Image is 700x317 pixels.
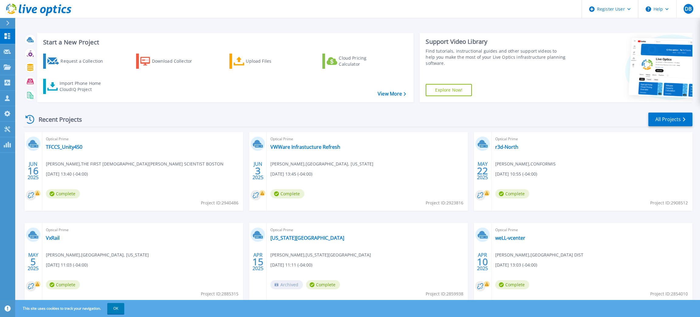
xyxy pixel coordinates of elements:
span: Optical Prime [495,227,689,233]
div: APR 2025 [252,251,264,273]
a: weLL-vcenter [495,235,525,241]
span: 5 [30,259,36,264]
div: Find tutorials, instructional guides and other support videos to help you make the most of your L... [426,48,566,66]
span: [PERSON_NAME] , CONFORMIS [495,161,556,167]
div: Download Collector [152,55,201,67]
span: [PERSON_NAME] , THE FIRST [DEMOGRAPHIC_DATA][PERSON_NAME] SCIENTIST BOSTON [46,161,224,167]
div: Cloud Pricing Calculator [339,55,387,67]
a: r3d-North [495,144,518,150]
span: [DATE] 13:03 (-04:00) [495,262,537,268]
span: [DATE] 11:03 (-04:00) [46,262,88,268]
span: Project ID: 2859938 [426,291,463,297]
span: [DATE] 11:11 (-04:00) [270,262,312,268]
span: Project ID: 2923816 [426,200,463,206]
div: Recent Projects [23,112,90,127]
span: Complete [495,189,529,198]
div: Request a Collection [60,55,109,67]
span: [PERSON_NAME] , [US_STATE][GEOGRAPHIC_DATA] [270,252,371,258]
a: All Projects [648,113,692,126]
span: 3 [255,168,261,173]
span: Optical Prime [495,136,689,142]
a: Cloud Pricing Calculator [322,54,390,69]
span: Complete [270,189,304,198]
a: VxRail [46,235,60,241]
button: OK [107,303,124,314]
a: [US_STATE][GEOGRAPHIC_DATA] [270,235,344,241]
span: DB [685,6,691,11]
span: Complete [306,280,340,289]
span: Archived [270,280,303,289]
span: Complete [46,280,80,289]
a: TFCCS_Unity450 [46,144,82,150]
span: Project ID: 2854010 [650,291,688,297]
span: Project ID: 2940486 [201,200,238,206]
span: [DATE] 13:40 (-04:00) [46,171,88,177]
span: Complete [46,189,80,198]
div: MAY 2025 [477,160,488,182]
span: 15 [252,259,263,264]
div: JUN 2025 [252,160,264,182]
div: MAY 2025 [27,251,39,273]
a: Download Collector [136,54,204,69]
span: [DATE] 10:55 (-04:00) [495,171,537,177]
span: Project ID: 2908512 [650,200,688,206]
span: [PERSON_NAME] , [GEOGRAPHIC_DATA] DIST [495,252,583,258]
span: This site uses cookies to track your navigation. [17,303,124,314]
span: Optical Prime [270,136,464,142]
span: 16 [28,168,39,173]
div: JUN 2025 [27,160,39,182]
div: Import Phone Home CloudIQ Project [60,80,107,92]
span: [DATE] 13:45 (-04:00) [270,171,312,177]
span: Optical Prime [270,227,464,233]
h3: Start a New Project [43,39,406,46]
a: Request a Collection [43,54,111,69]
span: [PERSON_NAME] , [GEOGRAPHIC_DATA], [US_STATE] [46,252,149,258]
span: [PERSON_NAME] , [GEOGRAPHIC_DATA], [US_STATE] [270,161,373,167]
span: Project ID: 2885315 [201,291,238,297]
span: Optical Prime [46,227,239,233]
div: Upload Files [246,55,294,67]
a: VWWare Infrastucture Refresh [270,144,340,150]
span: Optical Prime [46,136,239,142]
span: 22 [477,168,488,173]
div: Support Video Library [426,38,566,46]
a: View More [378,91,406,97]
a: Upload Files [229,54,297,69]
span: Complete [495,280,529,289]
a: Explore Now! [426,84,472,96]
span: 10 [477,259,488,264]
div: APR 2025 [477,251,488,273]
